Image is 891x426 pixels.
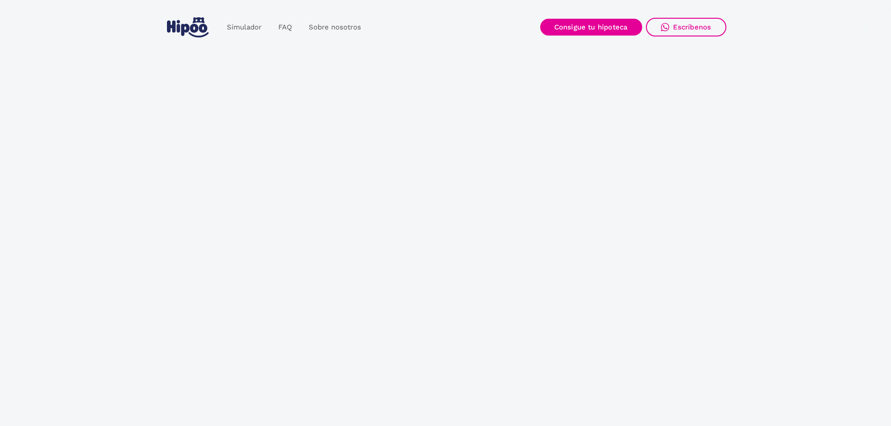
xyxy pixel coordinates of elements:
[300,18,369,36] a: Sobre nosotros
[270,18,300,36] a: FAQ
[646,18,726,36] a: Escríbenos
[218,18,270,36] a: Simulador
[673,23,711,31] div: Escríbenos
[540,19,642,36] a: Consigue tu hipoteca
